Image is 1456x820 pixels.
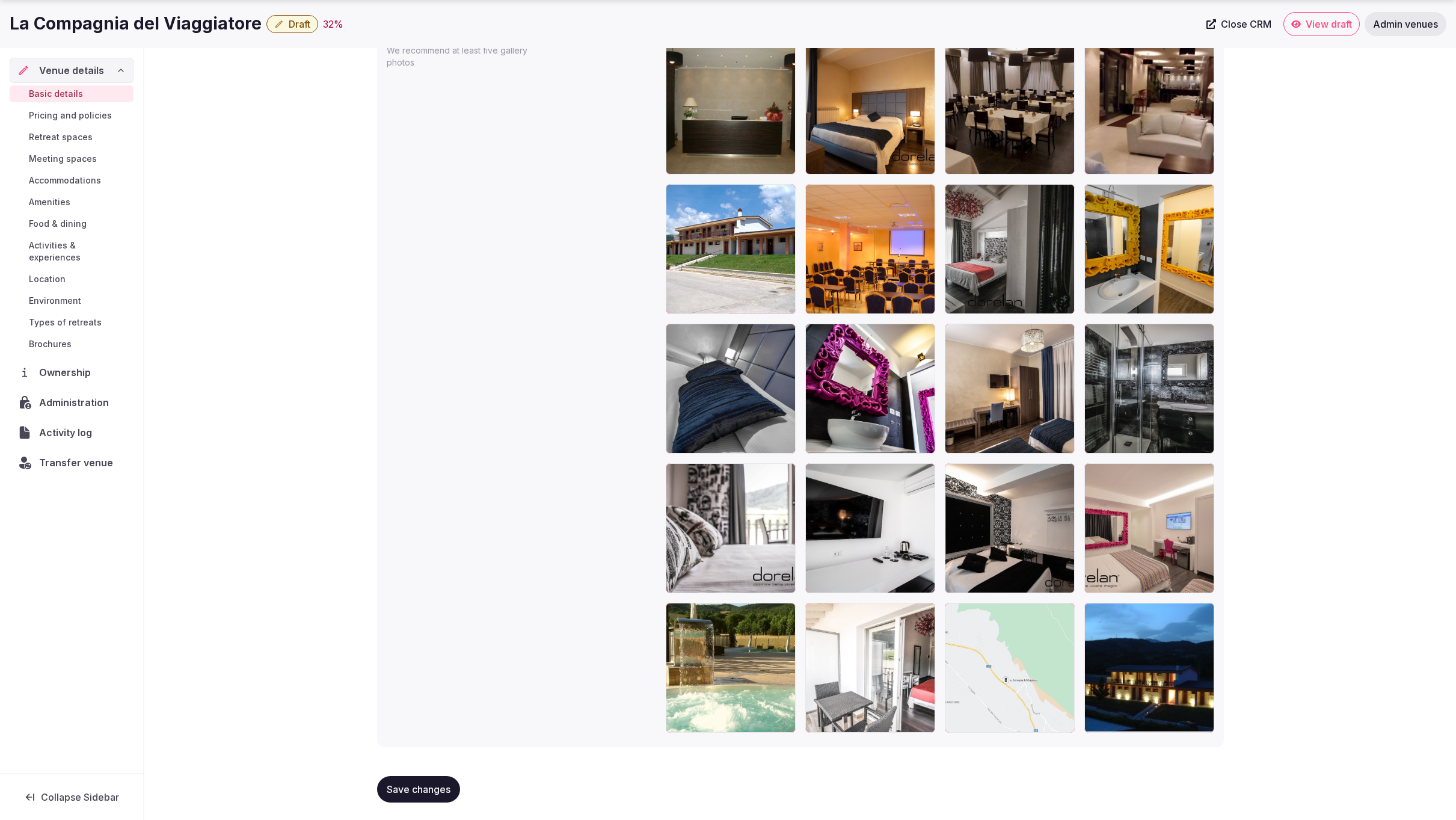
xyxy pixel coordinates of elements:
span: Meeting spaces [29,153,97,165]
span: Transfer venue [39,455,113,470]
button: Save changes [377,776,460,803]
a: Amenities [10,194,134,211]
a: Retreat spaces [10,129,134,146]
span: Administration [39,395,114,410]
a: Meeting spaces [10,150,134,167]
a: Location [10,271,134,288]
div: 36749m_P.jpg [945,603,1075,733]
button: Collapse Sidebar [10,784,134,810]
div: 36749i_P.jpg [666,45,796,174]
span: Environment [29,295,81,307]
p: We recommend at least five gallery photos [387,45,541,69]
a: Accommodations [10,172,134,189]
div: 36749e_P.jpg [945,45,1075,174]
div: 36749ro144121_P.jpg [945,184,1075,314]
div: 36749r3144121_P.jpg [805,603,935,733]
div: 36749o_P.jpg [805,184,935,314]
div: 36749r3144122_P.jpg [1084,184,1214,314]
div: 36749b_P.jpg [1084,45,1214,174]
span: Accommodations [29,174,101,187]
a: Admin venues [1365,12,1446,36]
span: Food & dining [29,218,87,230]
div: 36749r4144122_P.jpg [945,463,1075,593]
a: Ownership [10,360,134,385]
a: Brochures [10,336,134,353]
a: Food & dining [10,215,134,232]
span: Ownership [39,365,96,380]
a: Environment [10,292,134,309]
span: Activities & experiences [29,239,129,264]
div: 36749r4144121_P.jpg [666,463,796,593]
div: 36749r2144121_P.jpg [1084,324,1214,454]
span: Brochures [29,338,72,350]
a: Types of retreats [10,314,134,331]
span: Save changes [387,783,450,795]
div: 36749ro144122_P.jpg [1084,463,1214,593]
span: View draft [1306,18,1352,30]
a: Activity log [10,420,134,445]
span: Retreat spaces [29,131,93,143]
div: 36749r5144122_P.jpg [805,463,935,593]
a: View draft [1283,12,1360,36]
div: 36749s_P.jpg [666,184,796,314]
span: Close CRM [1221,18,1271,30]
a: Activities & experiences [10,237,134,266]
h1: La Compagnia del Viaggiatore [10,12,262,35]
span: Admin venues [1373,18,1438,30]
span: Venue details [39,63,104,78]
div: 36749r2144122_P.jpg [805,324,935,454]
button: 32% [323,17,343,31]
a: Administration [10,390,134,415]
span: Collapse Sidebar [41,791,119,803]
a: Pricing and policies [10,107,134,124]
span: Activity log [39,425,97,440]
div: 36749ro143833_P.jpg [805,45,935,174]
span: Draft [289,18,310,30]
div: 36749r_P.jpg [666,603,796,733]
div: 32 % [323,17,343,31]
span: Types of retreats [29,316,102,328]
div: 36749r2143833_P.jpg [945,324,1075,454]
a: Close CRM [1199,12,1279,36]
div: 36749r3143833_P.jpg [666,324,796,454]
span: Amenities [29,196,70,208]
span: Location [29,273,66,285]
a: Basic details [10,85,134,102]
button: Draft [266,15,318,33]
span: Pricing and policies [29,109,112,122]
div: 36749w_P.jpg [1084,603,1214,733]
span: Basic details [29,88,83,100]
button: Transfer venue [10,450,134,475]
